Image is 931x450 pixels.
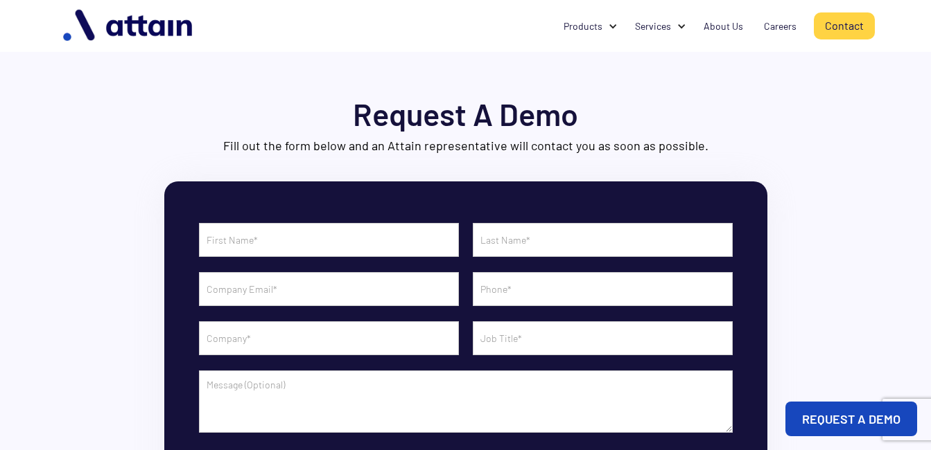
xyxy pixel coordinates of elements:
[553,13,625,39] div: Products
[785,402,917,436] a: REQUEST A DEMO
[199,272,459,306] input: Company Email*
[754,13,807,39] a: Careers
[56,97,876,130] h1: Request A Demo
[56,137,876,154] p: Fill out the form below and an Attain representative will contact you as soon as possible.
[473,272,733,306] input: Phone*
[56,4,202,48] img: logo
[473,321,733,355] input: Job Title*
[473,223,733,257] input: Last Name*
[199,321,459,355] input: Company*
[704,19,743,33] div: About Us
[635,19,671,33] div: Services
[693,13,754,39] a: About Us
[625,13,693,39] div: Services
[814,12,875,39] a: Contact
[199,223,459,257] input: First Name*
[564,19,602,33] div: Products
[764,19,797,33] div: Careers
